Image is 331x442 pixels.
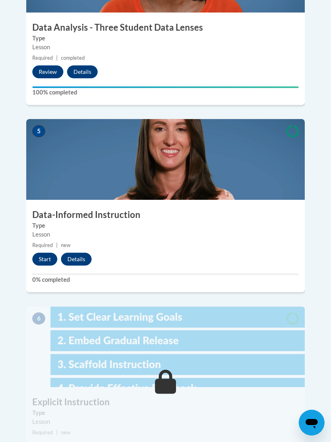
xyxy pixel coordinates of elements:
[61,55,85,61] span: completed
[32,230,299,239] div: Lesson
[56,55,58,61] span: |
[32,408,299,417] label: Type
[32,253,57,266] button: Start
[26,306,305,387] img: Course Image
[26,209,305,221] h3: Data-Informed Instruction
[32,429,53,436] span: Required
[32,88,299,97] label: 100% completed
[61,242,71,248] span: new
[56,242,58,248] span: |
[32,86,299,88] div: Your progress
[32,34,299,43] label: Type
[32,312,45,325] span: 6
[32,242,53,248] span: Required
[32,221,299,230] label: Type
[56,429,58,436] span: |
[32,65,63,78] button: Review
[32,125,45,137] span: 5
[32,275,299,284] label: 0% completed
[26,21,305,34] h3: Data Analysis - Three Student Data Lenses
[32,55,53,61] span: Required
[61,253,92,266] button: Details
[299,410,325,436] iframe: Button to launch messaging window
[26,119,305,200] img: Course Image
[61,429,71,436] span: new
[26,396,305,408] h3: Explicit Instruction
[32,43,299,52] div: Lesson
[32,417,299,426] div: Lesson
[67,65,98,78] button: Details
